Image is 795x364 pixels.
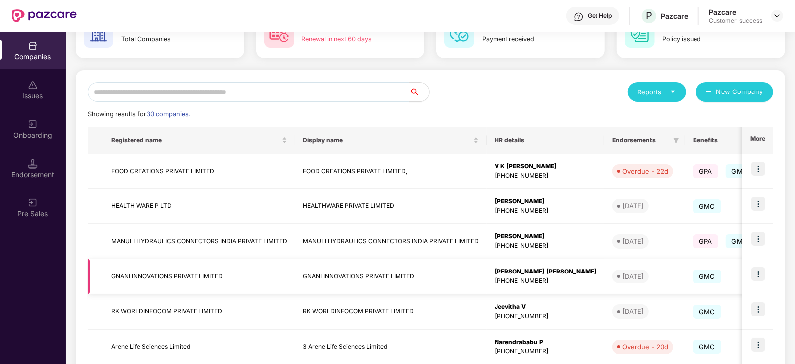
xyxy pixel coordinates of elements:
div: Overdue - 22d [622,166,668,176]
span: Showing results for [88,110,190,118]
img: New Pazcare Logo [12,9,77,22]
th: More [742,127,773,154]
img: svg+xml;base64,PHN2ZyBpZD0iRHJvcGRvd24tMzJ4MzIiIHhtbG5zPSJodHRwOi8vd3d3LnczLm9yZy8yMDAwL3N2ZyIgd2... [773,12,781,20]
td: GNANI INNOVATIONS PRIVATE LIMITED [295,259,487,294]
span: GMC [693,340,721,354]
img: icon [751,338,765,352]
img: svg+xml;base64,PHN2ZyBpZD0iSXNzdWVzX2Rpc2FibGVkIiB4bWxucz0iaHR0cDovL3d3dy53My5vcmcvMjAwMC9zdmciIH... [28,80,38,90]
td: MANULI HYDRAULICS CONNECTORS INDIA PRIVATE LIMITED [103,224,295,259]
th: HR details [487,127,604,154]
span: GMC [726,164,754,178]
div: [PHONE_NUMBER] [495,312,596,321]
span: caret-down [670,89,676,95]
span: GMC [693,270,721,283]
span: 30 companies. [146,110,190,118]
div: [DATE] [622,236,644,246]
span: GMC [693,199,721,213]
div: Policy issued [663,34,748,44]
td: FOOD CREATIONS PRIVATE LIMITED, [295,154,487,189]
div: Total Companies [121,34,207,44]
div: Narendrababu P [495,338,596,347]
th: Registered name [103,127,295,154]
span: GPA [693,234,718,248]
img: svg+xml;base64,PHN2ZyB4bWxucz0iaHR0cDovL3d3dy53My5vcmcvMjAwMC9zdmciIHdpZHRoPSI2MCIgaGVpZ2h0PSI2MC... [625,18,655,48]
img: svg+xml;base64,PHN2ZyBpZD0iQ29tcGFuaWVzIiB4bWxucz0iaHR0cDovL3d3dy53My5vcmcvMjAwMC9zdmciIHdpZHRoPS... [28,41,38,51]
div: [PHONE_NUMBER] [495,276,596,286]
img: icon [751,162,765,176]
img: svg+xml;base64,PHN2ZyB4bWxucz0iaHR0cDovL3d3dy53My5vcmcvMjAwMC9zdmciIHdpZHRoPSI2MCIgaGVpZ2h0PSI2MC... [444,18,474,48]
div: [PERSON_NAME] [PERSON_NAME] [495,267,596,276]
td: FOOD CREATIONS PRIVATE LIMITED [103,154,295,189]
span: Endorsements [612,136,669,144]
span: filter [673,137,679,143]
img: svg+xml;base64,PHN2ZyB3aWR0aD0iMjAiIGhlaWdodD0iMjAiIHZpZXdCb3g9IjAgMCAyMCAyMCIgZmlsbD0ibm9uZSIgeG... [28,119,38,129]
div: [PERSON_NAME] [495,197,596,206]
div: Customer_success [709,17,762,25]
img: icon [751,302,765,316]
div: Get Help [588,12,612,20]
div: [DATE] [622,272,644,281]
span: GMC [693,305,721,319]
img: svg+xml;base64,PHN2ZyB4bWxucz0iaHR0cDovL3d3dy53My5vcmcvMjAwMC9zdmciIHdpZHRoPSI2MCIgaGVpZ2h0PSI2MC... [84,18,113,48]
span: New Company [716,87,764,97]
div: Overdue - 20d [622,342,668,352]
div: V K [PERSON_NAME] [495,162,596,171]
img: icon [751,267,765,281]
td: HEALTH WARE P LTD [103,189,295,224]
img: svg+xml;base64,PHN2ZyB3aWR0aD0iMjAiIGhlaWdodD0iMjAiIHZpZXdCb3g9IjAgMCAyMCAyMCIgZmlsbD0ibm9uZSIgeG... [28,198,38,208]
div: [DATE] [622,201,644,211]
div: Renewal in next 60 days [302,34,388,44]
td: RK WORLDINFOCOM PRIVATE LIMITED [103,294,295,330]
button: plusNew Company [696,82,773,102]
img: icon [751,232,765,246]
span: P [646,10,652,22]
div: [PHONE_NUMBER] [495,206,596,216]
img: svg+xml;base64,PHN2ZyB4bWxucz0iaHR0cDovL3d3dy53My5vcmcvMjAwMC9zdmciIHdpZHRoPSI2MCIgaGVpZ2h0PSI2MC... [264,18,294,48]
th: Display name [295,127,487,154]
span: search [409,88,429,96]
td: HEALTHWARE PRIVATE LIMITED [295,189,487,224]
span: Registered name [111,136,280,144]
div: [PHONE_NUMBER] [495,241,596,251]
button: search [409,82,430,102]
span: GPA [693,164,718,178]
div: Reports [638,87,676,97]
img: svg+xml;base64,PHN2ZyB3aWR0aD0iMTQuNSIgaGVpZ2h0PSIxNC41IiB2aWV3Qm94PSIwIDAgMTYgMTYiIGZpbGw9Im5vbm... [28,159,38,169]
img: icon [751,197,765,211]
td: MANULI HYDRAULICS CONNECTORS INDIA PRIVATE LIMITED [295,224,487,259]
div: [DATE] [622,306,644,316]
div: Jeevitha V [495,302,596,312]
div: Payment received [482,34,568,44]
span: plus [706,89,712,96]
td: GNANI INNOVATIONS PRIVATE LIMITED [103,259,295,294]
div: Pazcare [709,7,762,17]
div: Pazcare [661,11,688,21]
img: svg+xml;base64,PHN2ZyBpZD0iSGVscC0zMngzMiIgeG1sbnM9Imh0dHA6Ly93d3cudzMub3JnLzIwMDAvc3ZnIiB3aWR0aD... [574,12,584,22]
div: [PHONE_NUMBER] [495,347,596,356]
span: Display name [303,136,471,144]
div: [PHONE_NUMBER] [495,171,596,181]
td: RK WORLDINFOCOM PRIVATE LIMITED [295,294,487,330]
span: GMC [726,234,754,248]
span: filter [671,134,681,146]
div: [PERSON_NAME] [495,232,596,241]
